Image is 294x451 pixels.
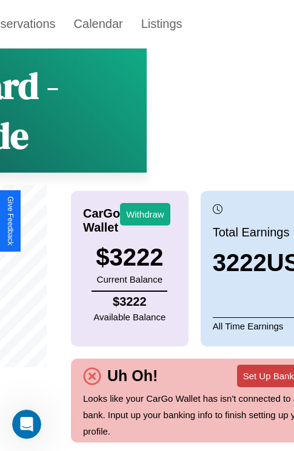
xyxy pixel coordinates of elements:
[93,309,165,325] p: Available Balance
[83,207,120,235] h4: CarGo Wallet
[65,11,132,36] a: Calendar
[6,196,15,246] div: Give Feedback
[132,11,192,36] a: Listings
[120,203,170,225] button: Withdraw
[101,367,164,385] h4: Uh Oh!
[96,244,163,271] h3: $ 3222
[12,410,41,439] iframe: Intercom live chat
[96,271,163,287] p: Current Balance
[93,295,165,309] h4: $ 3222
